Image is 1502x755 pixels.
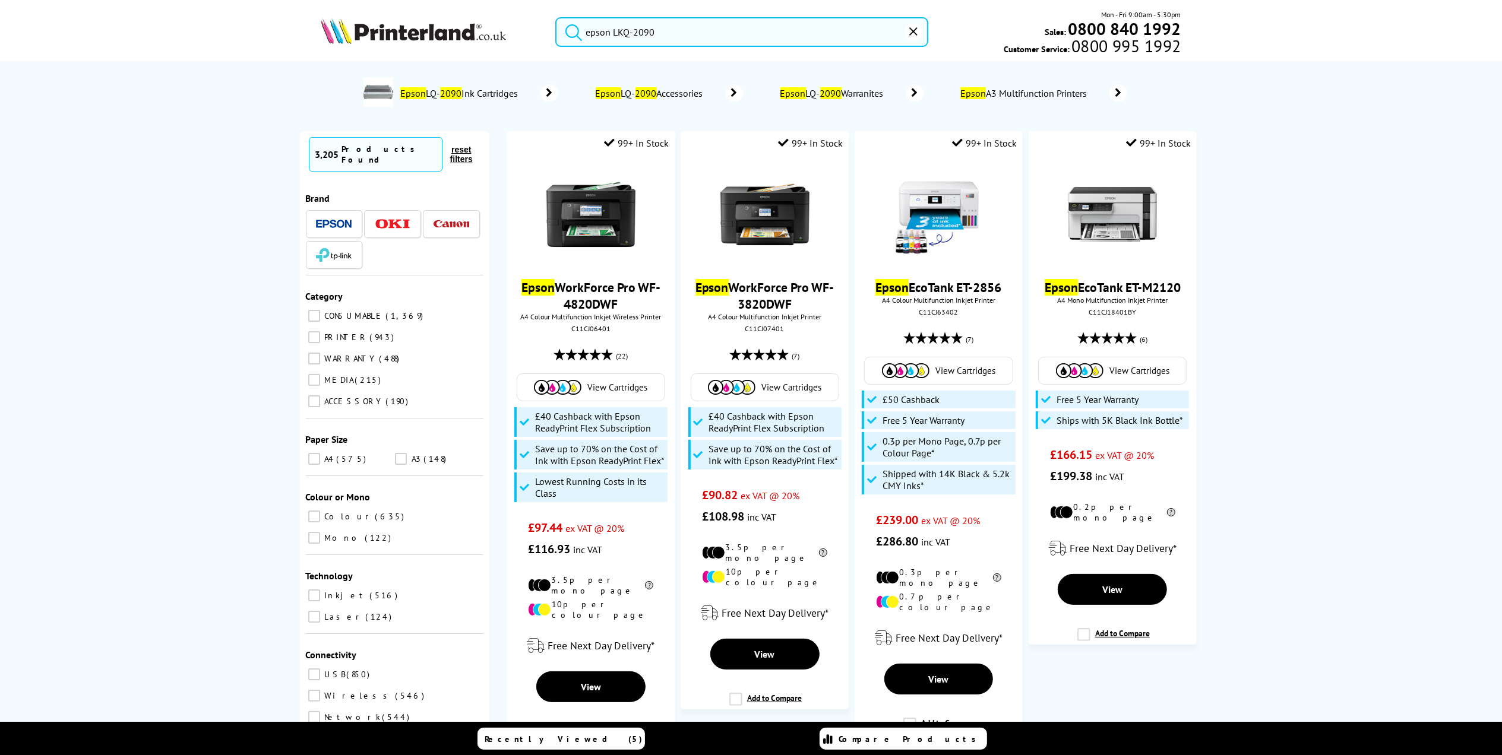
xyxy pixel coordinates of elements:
span: View Cartridges [1109,365,1169,376]
span: 488 [380,353,403,364]
input: Laser 124 [308,611,320,623]
span: Paper Size [306,433,348,445]
a: View [1058,574,1167,605]
a: Recently Viewed (5) [478,728,645,750]
span: Wireless [322,690,394,701]
input: Mono 122 [308,532,320,544]
input: MEDIA 215 [308,374,320,386]
img: Epson-WF-3820-Front-RP-Small.jpg [720,170,810,259]
span: 544 [382,712,413,722]
span: 943 [370,332,397,342]
input: CONSUMABLE 1,369 [308,310,320,322]
a: View Cartridges [697,380,833,395]
span: Ships with 5K Black Ink Bottle* [1057,414,1183,426]
span: View [581,681,601,693]
a: EpsonWorkForce Pro WF-4820DWF [521,279,660,312]
mark: Epson [780,87,806,99]
span: Compare Products [839,734,983,744]
span: Sales: [1045,26,1067,37]
input: Inkjet 516 [308,589,320,601]
span: Free Next Day Delivery* [722,606,829,620]
img: Canon [434,220,469,228]
span: Free 5 Year Warranty [1057,394,1139,405]
span: 1,369 [386,310,426,321]
span: View Cartridges [587,382,647,393]
div: 99+ In Stock [605,137,669,149]
span: Shipped with 14K Black & 5.2k CMY Inks* [883,468,1012,491]
mark: Epson [596,87,621,99]
img: Epson-ET-M2120-Front-Small.jpg [1068,170,1157,259]
span: MEDIA [322,375,354,385]
span: A4 Colour Multifunction Inkjet Printer [861,296,1017,304]
b: 0800 840 1992 [1068,18,1181,40]
span: Network [322,712,381,722]
span: Colour or Mono [306,491,371,503]
li: 0.3p per mono page [876,567,1001,588]
a: View [710,639,820,670]
label: Add to Compare [1077,628,1150,651]
img: epson-et-2856-ink-included-usp-small.jpg [894,170,983,259]
span: View [1102,583,1122,595]
span: ex VAT @ 20% [565,522,624,534]
span: A4 Colour Multifunction Inkjet Wireless Printer [513,312,669,321]
a: 0800 840 1992 [1067,23,1181,34]
span: A4 [322,453,336,464]
span: Technology [306,570,353,582]
span: £166.15 [1050,447,1092,462]
span: Save up to 70% on the Cost of Ink with Epson ReadyPrint Flex* [535,443,665,467]
input: USB 850 [308,668,320,680]
span: 546 [396,690,428,701]
span: Brand [306,192,330,204]
img: Epson-WF-4820-Front-RP-Small.jpg [546,170,635,259]
span: Customer Service: [1004,40,1181,55]
mark: 2090 [440,87,461,99]
span: 0.3p per Mono Page, 0.7p per Colour Page* [883,435,1012,459]
img: Epson [316,220,352,229]
li: 10p per colour page [702,566,827,588]
span: View Cartridges [935,365,995,376]
div: 99+ In Stock [952,137,1017,149]
button: reset filters [442,144,480,164]
span: £97.44 [528,520,562,535]
div: modal_delivery [687,597,843,630]
span: £286.80 [876,534,918,549]
a: View [884,664,994,694]
span: Free Next Day Delivery* [1070,541,1177,555]
a: EpsonLQ-2090Accessories [594,85,743,101]
span: Category [306,290,343,302]
mark: Epson [960,87,986,99]
span: LQ- Warranites [779,87,888,99]
img: TP-Link [316,248,352,262]
div: modal_delivery [513,629,669,662]
span: (7) [966,328,973,351]
label: Add to Compare [729,693,802,715]
span: LQ- Ink Cartridges [399,87,523,99]
span: Mono [322,532,364,543]
mark: Epson [1045,279,1078,296]
span: £90.82 [702,487,738,503]
span: £40 Cashback with Epson ReadyPrint Flex Subscription [709,410,839,434]
span: Free 5 Year Warranty [883,414,965,426]
span: Free Next Day Delivery* [548,639,654,652]
mark: Epson [521,279,555,296]
a: EpsonA3 Multifunction Printers [959,85,1127,101]
mark: Epson [695,279,729,296]
input: A3 148 [395,453,407,465]
img: Cartridges [534,380,581,395]
span: 850 [347,669,373,680]
div: 99+ In Stock [1126,137,1191,149]
img: Cartridges [708,380,755,395]
span: inc VAT [573,544,602,556]
mark: Epson [400,87,426,99]
span: 190 [386,396,412,407]
div: C11CJ18401BY [1038,307,1188,316]
span: View Cartridges [761,382,821,393]
span: 0800 995 1992 [1070,40,1181,52]
a: EpsonEcoTank ET-2856 [875,279,1001,296]
span: A3 Multifunction Printers [959,87,1092,99]
a: EpsonLQ-2090Warranites [779,85,924,101]
span: (7) [792,345,800,367]
span: 124 [366,611,395,622]
li: 10p per colour page [528,599,653,620]
span: Free Next Day Delivery* [896,631,1003,645]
